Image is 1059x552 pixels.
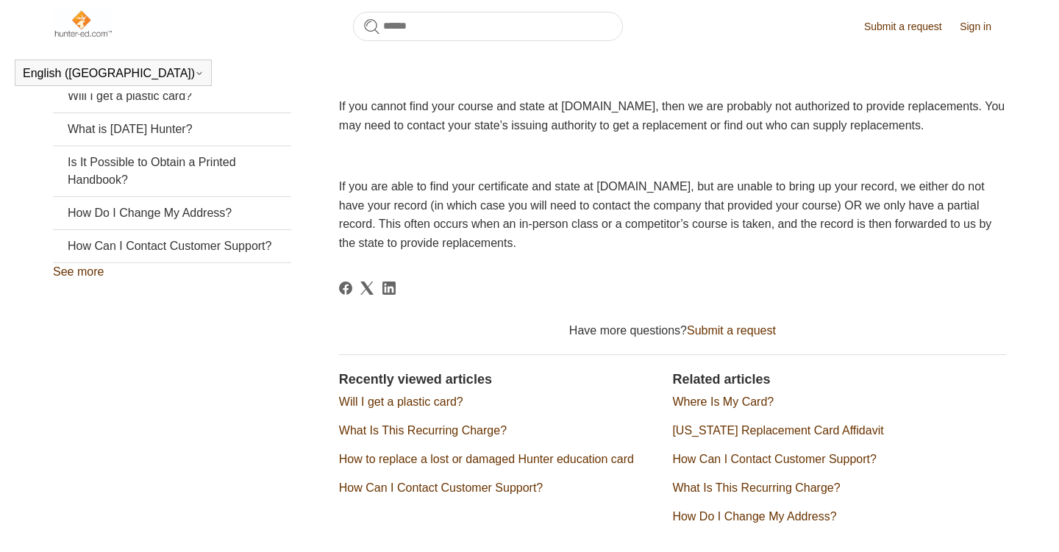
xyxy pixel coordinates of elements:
a: LinkedIn [382,282,396,295]
svg: Share this page on LinkedIn [382,282,396,295]
a: How Can I Contact Customer Support? [53,230,291,262]
a: How Do I Change My Address? [53,197,291,229]
a: Where Is My Card? [672,395,774,408]
h2: Recently viewed articles [339,370,658,390]
a: What Is This Recurring Charge? [672,481,840,494]
a: X Corp [360,282,374,295]
a: Sign in [960,19,1006,35]
a: Will I get a plastic card? [53,80,291,112]
img: Hunter-Ed Help Center home page [53,9,113,38]
a: What is [DATE] Hunter? [53,113,291,146]
div: Have more questions? [339,322,1006,340]
span: If you cannot find your course and state at [DOMAIN_NAME], then we are probably not authorized to... [339,100,1005,132]
button: English ([GEOGRAPHIC_DATA]) [23,67,204,80]
a: Will I get a plastic card? [339,395,463,408]
input: Search [353,12,623,41]
a: [US_STATE] Replacement Card Affidavit [672,424,883,437]
h2: Related articles [672,370,1006,390]
svg: Share this page on Facebook [339,282,352,295]
a: What Is This Recurring Charge? [339,424,507,437]
a: Is It Possible to Obtain a Printed Handbook? [53,146,291,196]
a: How to replace a lost or damaged Hunter education card [339,453,634,465]
a: Submit a request [687,324,776,337]
a: How Can I Contact Customer Support? [339,481,543,494]
a: Submit a request [864,19,957,35]
a: How Can I Contact Customer Support? [672,453,876,465]
a: Facebook [339,282,352,295]
span: If you are able to find your certificate and state at [DOMAIN_NAME], but are unable to bring up y... [339,180,992,249]
svg: Share this page on X Corp [360,282,374,295]
a: See more [53,265,104,278]
a: How Do I Change My Address? [672,510,836,523]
